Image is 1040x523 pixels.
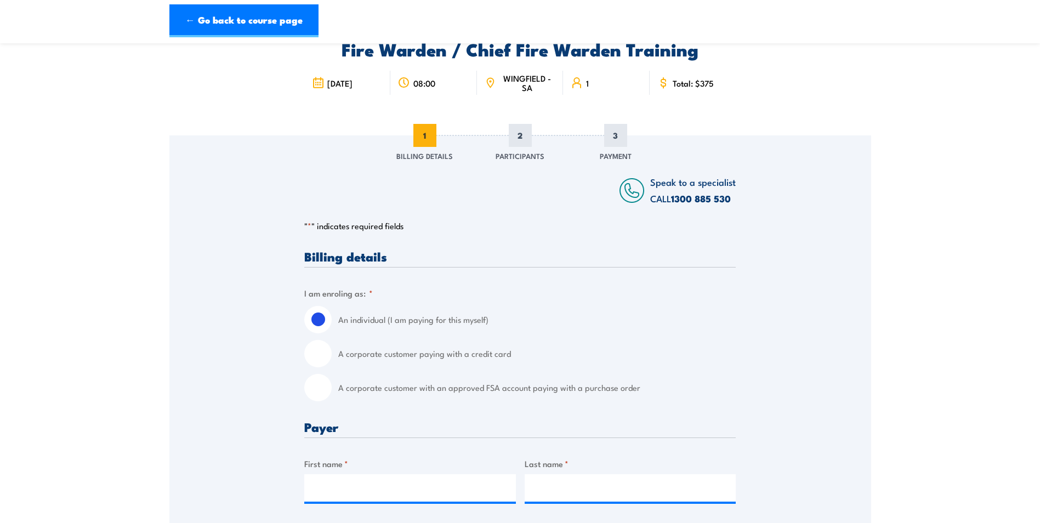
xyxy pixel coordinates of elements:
[338,306,736,333] label: An individual (I am paying for this myself)
[304,250,736,263] h3: Billing details
[396,150,453,161] span: Billing Details
[413,78,435,88] span: 08:00
[650,175,736,205] span: Speak to a specialist CALL
[600,150,632,161] span: Payment
[413,124,436,147] span: 1
[604,124,627,147] span: 3
[327,78,353,88] span: [DATE]
[525,457,736,470] label: Last name
[304,457,516,470] label: First name
[673,78,714,88] span: Total: $375
[304,220,736,231] p: " " indicates required fields
[304,287,373,299] legend: I am enroling as:
[586,78,589,88] span: 1
[338,374,736,401] label: A corporate customer with an approved FSA account paying with a purchase order
[509,124,532,147] span: 2
[496,150,544,161] span: Participants
[671,191,731,206] a: 1300 885 530
[304,41,736,56] h2: Fire Warden / Chief Fire Warden Training
[169,4,319,37] a: ← Go back to course page
[304,420,736,433] h3: Payer
[338,340,736,367] label: A corporate customer paying with a credit card
[499,73,555,92] span: WINGFIELD - SA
